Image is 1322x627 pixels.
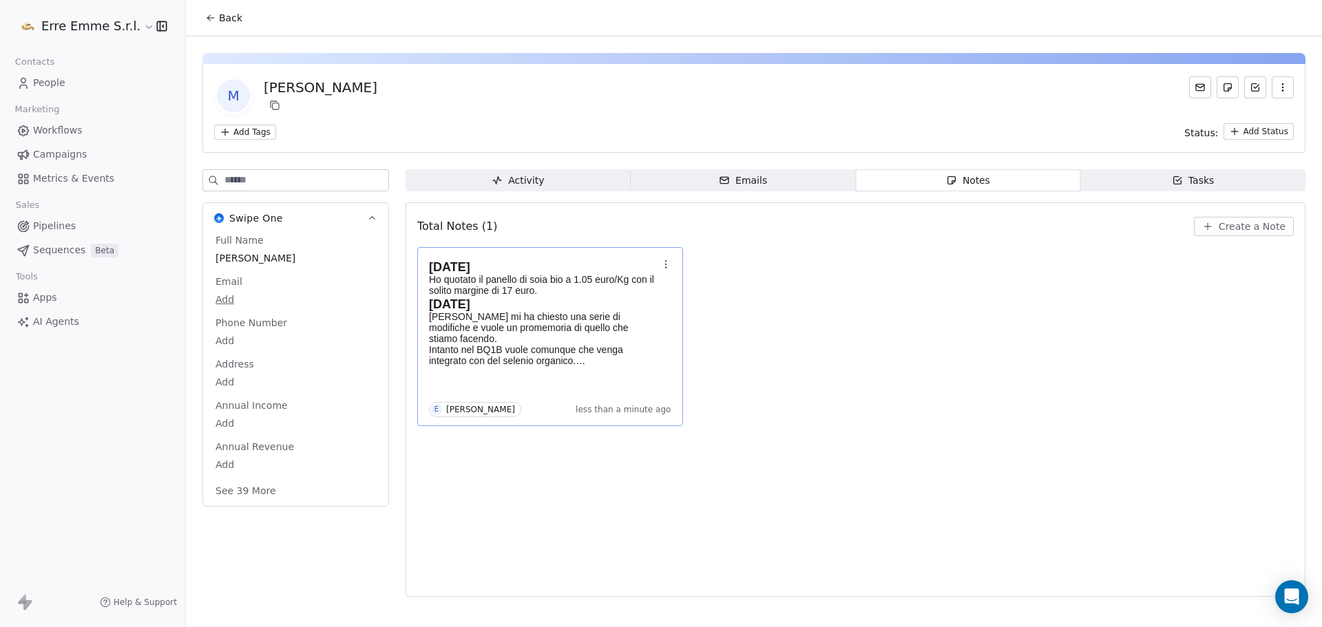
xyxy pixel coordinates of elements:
span: Pipelines [33,219,76,233]
span: Metrics & Events [33,171,114,186]
img: Logo%20Erre%20Emme%20PP%20trasparente.png [19,18,36,34]
span: People [33,76,65,90]
span: [PERSON_NAME] [216,251,376,265]
span: Help & Support [114,597,177,608]
a: Metrics & Events [11,167,174,190]
span: Status: [1184,126,1218,140]
div: E [434,404,439,415]
span: less than a minute ago [576,404,671,415]
div: Open Intercom Messenger [1275,580,1308,613]
span: Annual Income [213,398,291,412]
p: [PERSON_NAME] mi ha chiesto una serie di modifiche e vuole un promemoria di quello che stiamo fac... [429,311,658,344]
a: Help & Support [100,597,177,608]
button: Back [197,6,251,30]
div: [PERSON_NAME] [264,78,377,97]
span: Add [216,416,376,430]
button: See 39 More [207,478,284,503]
a: Apps [11,286,174,309]
span: Add [216,375,376,389]
span: Add [216,293,376,306]
img: Swipe One [214,213,224,223]
a: SequencesBeta [11,239,174,262]
span: Address [213,357,257,371]
button: Add Tags [214,125,276,140]
span: Erre Emme S.r.l. [41,17,140,35]
a: People [11,72,174,94]
span: Marketing [9,99,65,120]
div: Swipe OneSwipe One [203,233,388,506]
div: [PERSON_NAME] [446,405,515,414]
a: Pipelines [11,215,174,237]
span: Workflows [33,123,83,138]
span: Create a Note [1219,220,1286,233]
div: Activity [492,173,544,188]
button: Swipe OneSwipe One [203,203,388,233]
p: Ho quotato il panello di soia bio a 1.05 euro/Kg con il solito margine di 17 euro. [429,274,658,296]
h2: [DATE] [429,297,658,311]
span: Add [216,458,376,471]
span: Full Name [213,233,266,247]
span: Total Notes (1) [417,218,497,235]
span: Beta [91,244,118,257]
span: Apps [33,290,57,305]
span: Swipe One [229,211,283,225]
div: Tasks [1172,173,1215,188]
span: AI Agents [33,315,79,329]
span: M [217,79,250,112]
h2: [DATE] [429,260,658,274]
span: Contacts [9,52,61,72]
div: Emails [719,173,767,188]
span: Sales [10,195,45,215]
a: Campaigns [11,143,174,166]
span: Campaigns [33,147,87,162]
span: Add [216,334,376,348]
button: Create a Note [1194,217,1294,236]
span: Tools [10,266,43,287]
span: Email [213,275,245,288]
button: Erre Emme S.r.l. [17,14,147,38]
a: Workflows [11,119,174,142]
span: Phone Number [213,316,290,330]
span: Sequences [33,243,85,257]
button: Add Status [1224,123,1294,140]
span: Annual Revenue [213,440,297,454]
p: Intanto nel BQ1B vuole comunque che venga integrato con del selenio organico. [429,344,658,366]
a: AI Agents [11,310,174,333]
span: Back [219,11,242,25]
